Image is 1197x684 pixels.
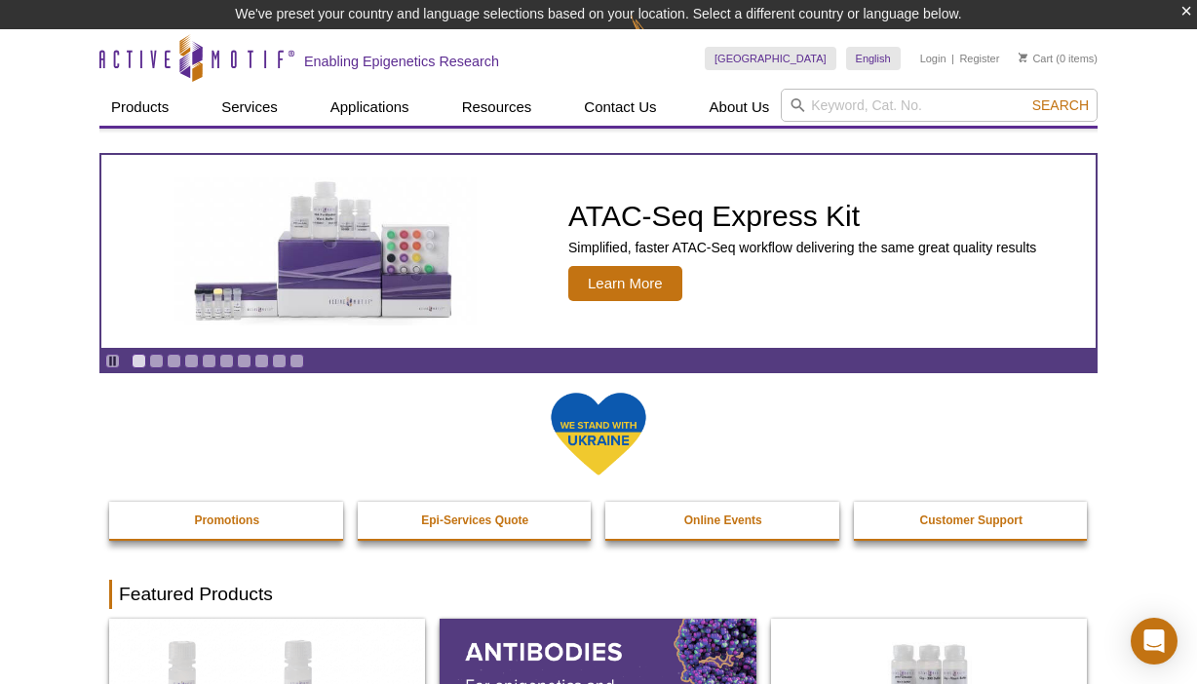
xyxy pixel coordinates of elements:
[684,513,762,527] strong: Online Events
[105,354,120,368] a: Toggle autoplay
[101,155,1096,348] article: ATAC-Seq Express Kit
[568,266,682,301] span: Learn More
[568,202,1036,231] h2: ATAC-Seq Express Kit
[254,354,269,368] a: Go to slide 8
[101,155,1096,348] a: ATAC-Seq Express Kit ATAC-Seq Express Kit Simplified, faster ATAC-Seq workflow delivering the sam...
[920,52,946,65] a: Login
[237,354,251,368] a: Go to slide 7
[1019,52,1053,65] a: Cart
[1019,47,1098,70] li: (0 items)
[99,89,180,126] a: Products
[698,89,782,126] a: About Us
[1131,618,1178,665] div: Open Intercom Messenger
[194,513,259,527] strong: Promotions
[781,89,1098,122] input: Keyword, Cat. No.
[550,391,647,477] img: We Stand With Ukraine
[290,354,304,368] a: Go to slide 10
[572,89,668,126] a: Contact Us
[450,89,544,126] a: Resources
[165,177,486,325] img: ATAC-Seq Express Kit
[568,239,1036,256] p: Simplified, faster ATAC-Seq workflow delivering the same great quality results
[1032,97,1089,113] span: Search
[184,354,199,368] a: Go to slide 4
[920,513,1023,527] strong: Customer Support
[109,502,345,539] a: Promotions
[1026,96,1095,114] button: Search
[109,580,1088,609] h2: Featured Products
[854,502,1090,539] a: Customer Support
[219,354,234,368] a: Go to slide 6
[132,354,146,368] a: Go to slide 1
[631,15,682,60] img: Change Here
[951,47,954,70] li: |
[202,354,216,368] a: Go to slide 5
[1019,53,1027,62] img: Your Cart
[846,47,901,70] a: English
[149,354,164,368] a: Go to slide 2
[167,354,181,368] a: Go to slide 3
[959,52,999,65] a: Register
[705,47,836,70] a: [GEOGRAPHIC_DATA]
[605,502,841,539] a: Online Events
[358,502,594,539] a: Epi-Services Quote
[304,53,499,70] h2: Enabling Epigenetics Research
[421,513,528,527] strong: Epi-Services Quote
[210,89,290,126] a: Services
[272,354,287,368] a: Go to slide 9
[319,89,421,126] a: Applications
